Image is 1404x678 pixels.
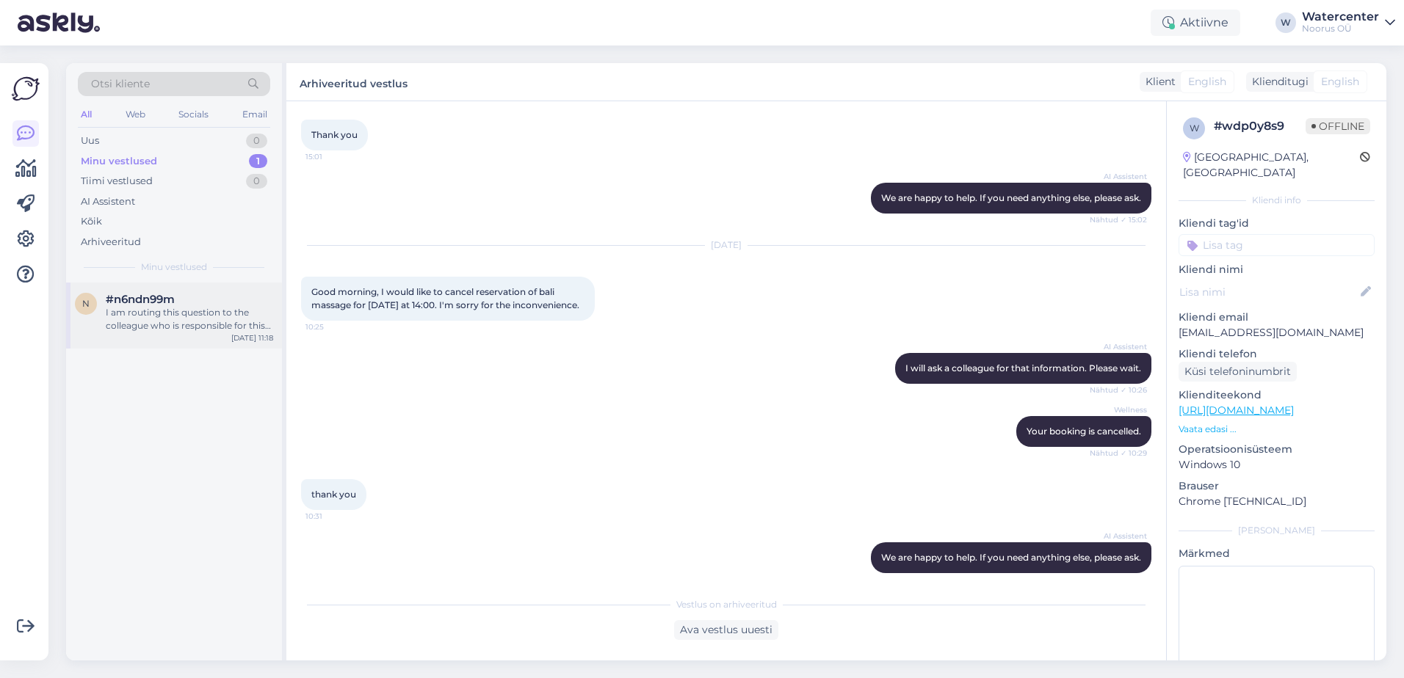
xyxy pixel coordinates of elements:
div: [DATE] 11:18 [231,332,273,343]
div: W [1275,12,1296,33]
span: Nähtud ✓ 15:02 [1090,214,1147,225]
span: We are happy to help. If you need anything else, please ask. [881,552,1141,563]
div: Web [123,105,148,124]
span: Good morning, I would like to cancel reservation of bali massage for [DATE] at 14:00. I'm sorry f... [311,286,579,310]
div: 0 [246,134,267,148]
input: Lisa nimi [1179,284,1358,300]
span: n [82,298,90,309]
div: Küsi telefoninumbrit [1179,362,1297,382]
span: Vestlus on arhiveeritud [676,598,777,611]
div: Aktiivne [1151,10,1240,36]
span: AI Assistent [1092,531,1147,542]
span: English [1188,74,1226,90]
span: We are happy to help. If you need anything else, please ask. [881,192,1141,203]
p: Kliendi tag'id [1179,216,1375,231]
div: [PERSON_NAME] [1179,524,1375,537]
span: AI Assistent [1092,341,1147,352]
span: thank you [311,489,356,500]
p: Kliendi telefon [1179,346,1375,362]
div: Ava vestlus uuesti [674,620,778,640]
p: [EMAIL_ADDRESS][DOMAIN_NAME] [1179,325,1375,340]
a: WatercenterNoorus OÜ [1302,11,1395,34]
p: Kliendi nimi [1179,262,1375,277]
span: Offline [1306,118,1370,134]
span: Wellness [1092,404,1147,415]
div: # wdp0y8s9 [1214,117,1306,135]
p: Operatsioonisüsteem [1179,442,1375,457]
div: 1 [249,154,267,169]
div: Kõik [81,214,102,229]
div: Klienditugi [1246,74,1309,90]
div: Kliendi info [1179,194,1375,207]
div: Arhiveeritud [81,235,141,249]
span: Otsi kliente [91,76,150,92]
div: AI Assistent [81,194,135,209]
p: Chrome [TECHNICAL_ID] [1179,494,1375,509]
span: Thank you [311,129,358,140]
input: Lisa tag [1179,234,1375,256]
div: Socials [175,105,211,124]
span: English [1321,74,1359,90]
div: Tiimi vestlused [81,174,153,189]
span: 10:31 [305,511,361,522]
span: Minu vestlused [141,260,207,274]
span: #n6ndn99m [106,293,175,306]
div: Noorus OÜ [1302,23,1379,34]
div: Email [239,105,270,124]
div: [DATE] [301,238,1151,252]
p: Kliendi email [1179,310,1375,325]
div: Minu vestlused [81,154,157,169]
span: 10:31 [1092,574,1147,585]
label: Arhiveeritud vestlus [300,72,408,92]
span: 10:25 [305,321,361,332]
span: 15:01 [305,151,361,162]
div: Watercenter [1302,11,1379,23]
span: I will ask a colleague for that information. Please wait. [905,362,1141,373]
p: Märkmed [1179,546,1375,561]
span: Nähtud ✓ 10:29 [1090,448,1147,459]
span: Your booking is cancelled. [1027,426,1141,437]
span: Nähtud ✓ 10:26 [1090,384,1147,395]
p: Brauser [1179,478,1375,494]
div: All [78,105,95,124]
a: [URL][DOMAIN_NAME] [1179,404,1294,417]
span: w [1190,123,1199,134]
p: Klienditeekond [1179,387,1375,403]
p: Windows 10 [1179,457,1375,473]
div: Klient [1140,74,1176,90]
p: Vaata edasi ... [1179,423,1375,436]
div: Uus [81,134,99,148]
img: Askly Logo [12,75,40,103]
div: [GEOGRAPHIC_DATA], [GEOGRAPHIC_DATA] [1183,150,1360,181]
span: AI Assistent [1092,171,1147,182]
div: 0 [246,174,267,189]
div: I am routing this question to the colleague who is responsible for this topic. The reply might ta... [106,306,273,332]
